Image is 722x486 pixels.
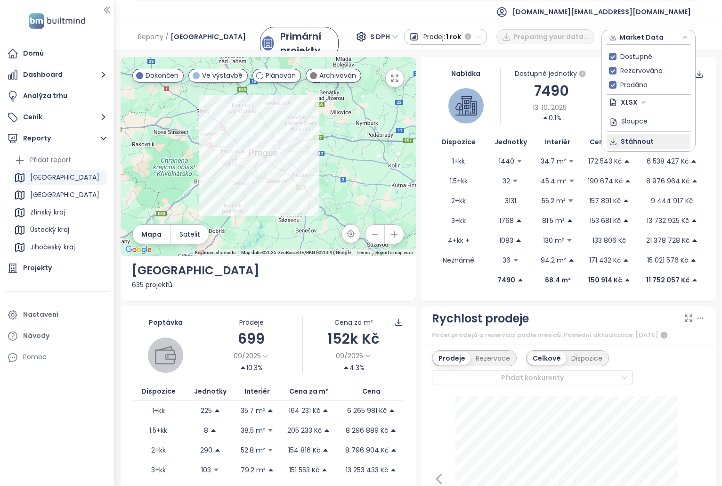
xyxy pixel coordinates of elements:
p: 21 378 728 Kč [646,235,690,246]
div: button [607,30,690,44]
span: Mapa [141,229,162,239]
a: primary [260,27,339,60]
span: caret-up [624,158,630,165]
p: 3131 [505,196,516,206]
p: 6 538 427 Kč [647,156,689,166]
div: Primární projekty [280,29,330,58]
span: caret-down [516,158,523,165]
div: Přidat report [30,154,71,166]
p: 171 432 Kč [589,255,621,265]
p: 130 m² [543,235,564,246]
a: Terms (opens in new tab) [357,250,370,255]
p: 205 233 Kč [287,425,322,436]
span: caret-up [690,158,697,165]
span: caret-up [389,407,395,414]
span: caret-down [512,257,519,264]
div: Domů [23,48,44,59]
button: Sloupce [607,114,690,129]
th: Interiér [236,382,279,401]
span: Preparing your data... [513,32,589,42]
a: Nastavení [5,305,109,324]
span: caret-down [267,447,274,453]
span: [GEOGRAPHIC_DATA] [170,28,246,45]
div: [GEOGRAPHIC_DATA] [12,170,107,185]
td: 2+kk [432,191,485,211]
p: 13 732 925 Kč [647,215,689,226]
div: 4.3% [343,362,365,373]
p: 55.2 m² [542,196,566,206]
span: Dokončen [146,70,178,81]
p: 190 674 Kč [588,176,623,186]
div: Zlínský kraj [12,205,107,220]
p: 150 914 Kč [588,275,622,285]
span: caret-up [240,364,246,371]
div: Pomoc [5,348,109,367]
span: caret-down [267,427,274,434]
span: caret-up [517,277,524,283]
td: 1.5+kk [432,171,485,191]
button: Stáhnout [607,134,690,149]
span: caret-up [691,237,698,244]
span: caret-down [512,178,519,184]
td: 1+kk [132,401,185,420]
a: Návody [5,327,109,346]
p: 38.5 m² [241,425,265,436]
div: 0.1% [542,113,561,123]
span: caret-up [267,407,274,414]
span: caret-up [268,467,274,473]
div: 635 projektů [132,280,405,290]
span: Satelit [179,229,200,239]
td: 1+kk [432,151,485,171]
p: 68.4 m² [545,275,571,285]
span: Market Data [619,30,680,44]
p: 103 [201,465,211,475]
div: Celkově [527,352,566,365]
p: 7490 [497,275,515,285]
div: [GEOGRAPHIC_DATA] [12,188,107,203]
img: wallet [155,345,176,366]
p: 36 [503,255,511,265]
div: Poptávka [132,317,200,328]
td: 2+kk [132,440,185,460]
span: caret-up [691,277,698,283]
button: Reporty [5,129,109,148]
div: Zlínský kraj [30,206,65,218]
div: Dostupné jednotky [501,68,602,80]
p: 153 681 Kč [590,215,621,226]
div: Počet prodejů a rezervací podle měsíců. Poslední aktualizace: [DATE] [432,329,705,341]
span: caret-up [322,407,329,414]
th: Jednotky [185,382,236,401]
span: Ve výstavbě [202,70,243,81]
p: 8 296 889 Kč [346,425,388,436]
span: S DPH [370,30,398,44]
span: caret-up [390,467,397,473]
div: Ústecký kraj [12,222,107,238]
span: [DOMAIN_NAME][EMAIL_ADDRESS][DOMAIN_NAME] [512,0,691,23]
span: Reporty [138,28,163,45]
a: Open this area in Google Maps (opens a new window) [123,244,154,256]
div: Pomoc [23,351,47,363]
p: 290 [200,445,212,455]
p: 32 [503,176,510,186]
p: 151 553 Kč [289,465,319,475]
p: 13 253 433 Kč [346,465,388,475]
p: 6 265 981 Kč [347,405,387,416]
div: Rychlost prodeje [432,310,529,328]
span: Prodáno [617,80,651,90]
span: caret-up [691,217,698,224]
span: caret-down [213,467,219,473]
span: caret-down [568,178,575,184]
span: caret-up [324,427,330,434]
span: caret-up [567,217,573,224]
img: logo [26,11,88,31]
th: Jednotky [485,133,536,151]
div: [GEOGRAPHIC_DATA] [30,189,99,201]
span: XLSX [621,95,646,109]
td: 4+kk + [432,231,485,250]
div: Rezervace [471,352,515,365]
th: Interiér [536,133,580,151]
p: 11 752 057 Kč [646,275,690,285]
td: 1.5+kk [132,420,185,440]
p: 1440 [499,156,514,166]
